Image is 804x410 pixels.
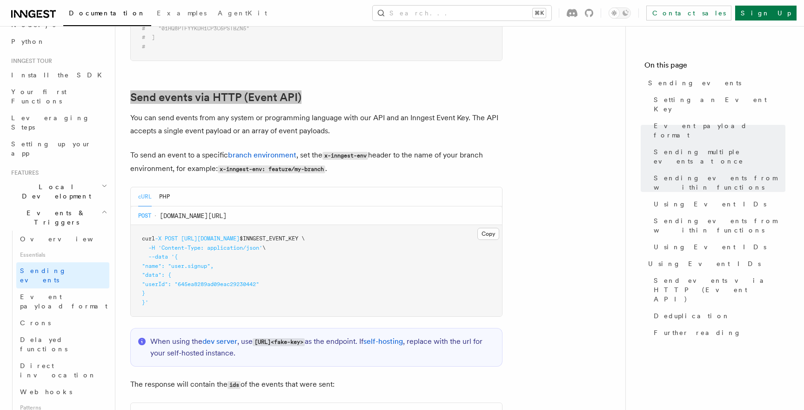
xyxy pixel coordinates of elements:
a: Crons [16,314,109,331]
span: Setting up your app [11,140,91,157]
span: }' [142,299,148,306]
span: Sending events [20,267,67,284]
button: cURL [138,187,152,206]
a: Event payload format [650,117,785,143]
span: Further reading [654,328,741,337]
span: Send events via HTTP (Event API) [654,276,785,304]
span: AgentKit [218,9,267,17]
a: Sending events [16,262,109,288]
span: [DOMAIN_NAME][URL] [160,211,227,220]
span: # [142,43,145,50]
span: "name": "user.signup", [142,263,214,269]
span: Sending events from within functions [654,216,785,235]
a: Sending multiple events at once [650,143,785,170]
a: Contact sales [646,6,731,20]
span: Install the SDK [11,71,107,79]
span: Python [11,38,45,45]
span: "userId": "645ea8289ad09eac29230442" [142,281,259,287]
span: \ [262,245,266,251]
p: You can send events from any system or programming language with our API and an Inngest Event Key... [130,111,502,137]
a: Using Event IDs [644,255,785,272]
span: '{ [171,253,178,260]
a: Examples [151,3,212,25]
span: Using Event IDs [648,259,761,268]
span: -H [148,245,155,251]
span: Direct invocation [20,362,96,379]
a: Deduplication [650,307,785,324]
span: Events & Triggers [7,208,101,227]
span: Crons [20,319,51,327]
a: Sending events from within functions [650,170,785,196]
span: "data": { [142,272,171,278]
span: -X [155,235,161,242]
span: Deduplication [654,311,730,321]
span: Event payload format [20,293,107,310]
a: Setting an Event Key [650,91,785,117]
a: Sign Up [735,6,797,20]
span: Your first Functions [11,88,67,105]
a: Webhooks [16,383,109,400]
code: [URL]<fake-key> [253,338,305,346]
span: Sending events [648,78,741,88]
a: Send events via HTTP (Event API) [130,91,301,104]
span: Essentials [16,247,109,262]
a: self-hosting [363,337,403,346]
span: [URL][DOMAIN_NAME] [181,235,240,242]
a: Using Event IDs [650,196,785,212]
button: Copy [477,228,499,240]
span: POST [165,235,178,242]
span: Local Development [7,182,101,201]
span: Documentation [69,9,146,17]
span: Delayed functions [20,336,67,353]
a: dev server [202,337,237,346]
code: ids [228,381,241,389]
span: Overview [20,235,116,243]
a: Your first Functions [7,83,109,109]
a: Leveraging Steps [7,109,109,136]
span: # ] [142,34,155,41]
a: Direct invocation [16,357,109,383]
button: Toggle dark mode [609,7,631,19]
span: Event payload format [654,121,785,140]
a: Setting up your app [7,136,109,162]
button: Local Development [7,178,109,205]
span: Setting an Event Key [654,95,785,114]
span: Features [7,169,39,177]
span: 'Content-Type: application/json' [158,245,262,251]
a: Delayed functions [16,331,109,357]
span: POST [138,212,151,219]
a: Sending events from within functions [650,212,785,239]
span: Leveraging Steps [11,114,90,131]
a: branch environment [228,150,296,159]
a: Python [7,33,109,50]
a: Event payload format [16,288,109,314]
a: Overview [16,231,109,247]
span: Webhooks [20,388,72,396]
span: } [142,290,145,296]
span: $INNGEST_EVENT_KEY \ [240,235,305,242]
kbd: ⌘K [533,8,546,18]
span: Using Event IDs [654,199,766,209]
a: Further reading [650,324,785,341]
a: Sending events [644,75,785,91]
p: The response will contain the of the events that were sent: [130,378,502,391]
code: x-inngest-env: feature/my-branch [218,165,325,173]
button: Events & Triggers [7,205,109,231]
span: Inngest tour [7,57,52,65]
a: Documentation [63,3,151,26]
span: # "01HQ8PTFYYKDH1CP3C6PSTBZN5" [142,25,249,32]
span: Using Event IDs [654,242,766,252]
a: Using Event IDs [650,239,785,255]
a: Send events via HTTP (Event API) [650,272,785,307]
p: When using the , use as the endpoint. If , replace with the url for your self-hosted instance. [150,336,495,359]
p: To send an event to a specific , set the header to the name of your branch environment, for examp... [130,149,502,176]
button: Search...⌘K [373,6,551,20]
span: --data [148,253,168,260]
span: Examples [157,9,207,17]
a: Install the SDK [7,67,109,83]
a: AgentKit [212,3,273,25]
span: Sending events from within functions [654,173,785,192]
span: Sending multiple events at once [654,147,785,166]
button: PHP [159,187,170,206]
span: curl [142,235,155,242]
